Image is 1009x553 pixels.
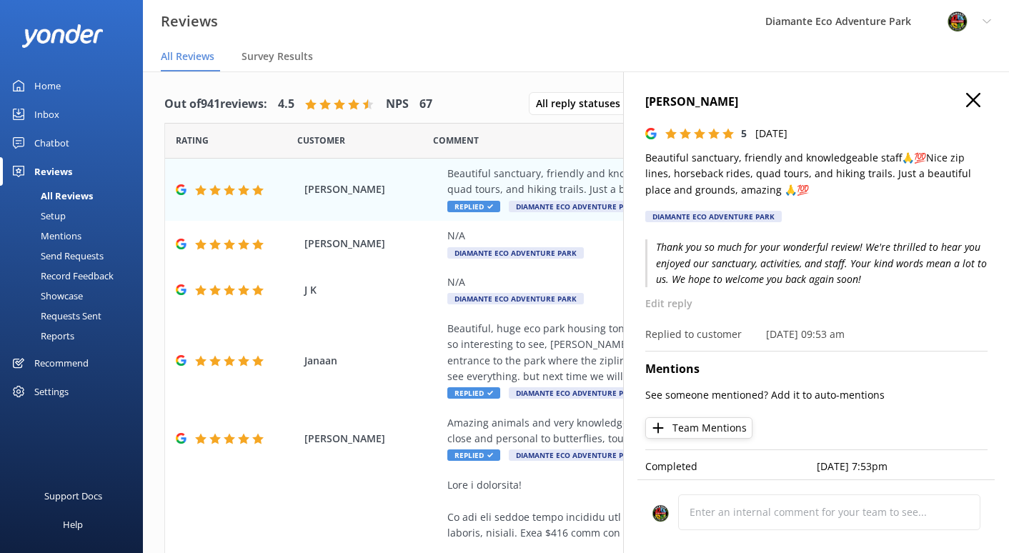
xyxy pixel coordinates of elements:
a: Reports [9,326,143,346]
h4: 4.5 [278,95,294,114]
span: Date [297,134,345,147]
span: Date [176,134,209,147]
span: 5 [741,126,747,140]
a: Send Requests [9,246,143,266]
span: Replied [447,387,500,399]
span: All Reviews [161,49,214,64]
p: Beautiful sanctuary, friendly and knowledgeable staff🙏💯Nice zip lines, horseback rides, quad tour... [645,150,988,198]
div: Support Docs [44,482,102,510]
a: All Reviews [9,186,143,206]
h3: Reviews [161,10,218,33]
span: Diamante Eco Adventure Park [509,387,645,399]
div: Beautiful sanctuary, friendly and knowledgeable staff🙏💯Nice zip lines, horseback rides, quad tour... [447,166,890,198]
p: See someone mentioned? Add it to auto-mentions [645,387,988,403]
span: [PERSON_NAME] [304,431,440,447]
div: Home [34,71,61,100]
a: Mentions [9,226,143,246]
div: Beautiful, huge eco park housing tons of amazing wildlife! The cultural experience tour was so in... [447,321,890,385]
a: Record Feedback [9,266,143,286]
p: Edit reply [645,296,988,312]
div: Diamante Eco Adventure Park [645,211,782,222]
span: Replied [447,201,500,212]
h4: NPS [386,95,409,114]
div: Chatbot [34,129,69,157]
button: Close [966,93,980,109]
span: Diamante Eco Adventure Park [447,247,584,259]
div: N/A [447,228,890,244]
div: Reports [9,326,74,346]
div: Requests Sent [9,306,101,326]
div: Settings [34,377,69,406]
a: Showcase [9,286,143,306]
span: Question [433,134,479,147]
span: Diamante Eco Adventure Park [447,293,584,304]
span: [PERSON_NAME] [304,236,440,251]
div: Showcase [9,286,83,306]
span: [PERSON_NAME] [304,181,440,197]
div: Amazing animals and very knowledgeable staff willing to explain everything. You can get up close ... [447,415,890,447]
h4: [PERSON_NAME] [645,93,988,111]
p: [DATE] 09:53 am [766,327,845,342]
img: 831-1756915225.png [947,11,968,32]
div: All Reviews [9,186,93,206]
img: yonder-white-logo.png [21,24,104,48]
p: [DATE] 7:53pm [817,459,988,474]
span: All reply statuses [536,96,629,111]
h4: Out of 941 reviews: [164,95,267,114]
div: Send Requests [9,246,104,266]
p: Completed [645,459,817,474]
p: Replied to customer [645,327,742,342]
span: Survey Results [242,49,313,64]
h4: 67 [419,95,432,114]
div: Record Feedback [9,266,114,286]
div: Mentions [9,226,81,246]
img: 831-1756915225.png [652,504,670,522]
div: Recommend [34,349,89,377]
div: Help [63,510,83,539]
button: Team Mentions [645,417,752,439]
span: J K [304,282,440,298]
p: [DATE] [755,126,787,141]
p: Thank you so much for your wonderful review! We're thrilled to hear you enjoyed our sanctuary, ac... [645,239,988,287]
div: Inbox [34,100,59,129]
span: Diamante Eco Adventure Park [509,449,645,461]
div: N/A [447,274,890,290]
span: Diamante Eco Adventure Park [509,201,645,212]
div: Reviews [34,157,72,186]
div: Setup [9,206,66,226]
a: Setup [9,206,143,226]
a: Requests Sent [9,306,143,326]
span: Janaan [304,353,440,369]
span: Replied [447,449,500,461]
h4: Mentions [645,360,988,379]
